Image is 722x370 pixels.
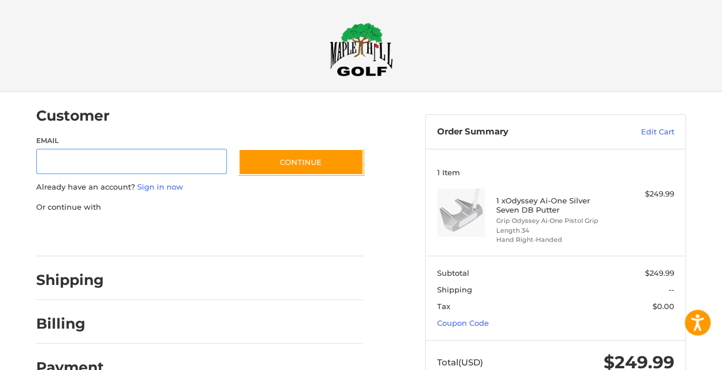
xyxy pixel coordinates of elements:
[669,285,674,294] span: --
[130,224,216,245] iframe: PayPal-paylater
[645,268,674,277] span: $249.99
[36,107,110,125] h2: Customer
[36,136,227,146] label: Email
[36,202,363,213] p: Or continue with
[496,196,612,215] h4: 1 x Odyssey Ai-One Silver Seven DB Putter
[652,302,674,311] span: $0.00
[437,168,674,177] h3: 1 Item
[238,149,364,175] button: Continue
[437,318,489,327] a: Coupon Code
[437,126,599,138] h3: Order Summary
[36,182,363,193] p: Already have an account?
[496,226,612,236] li: Length 34
[437,268,469,277] span: Subtotal
[615,188,674,200] div: $249.99
[227,224,314,245] iframe: PayPal-venmo
[36,315,103,333] h2: Billing
[33,224,119,245] iframe: PayPal-paypal
[437,302,450,311] span: Tax
[496,216,612,226] li: Grip Odyssey Ai-One Pistol Grip
[137,182,183,191] a: Sign in now
[437,357,483,368] span: Total (USD)
[437,285,472,294] span: Shipping
[330,22,393,76] img: Maple Hill Golf
[599,126,674,138] a: Edit Cart
[496,235,612,245] li: Hand Right-Handed
[36,271,104,289] h2: Shipping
